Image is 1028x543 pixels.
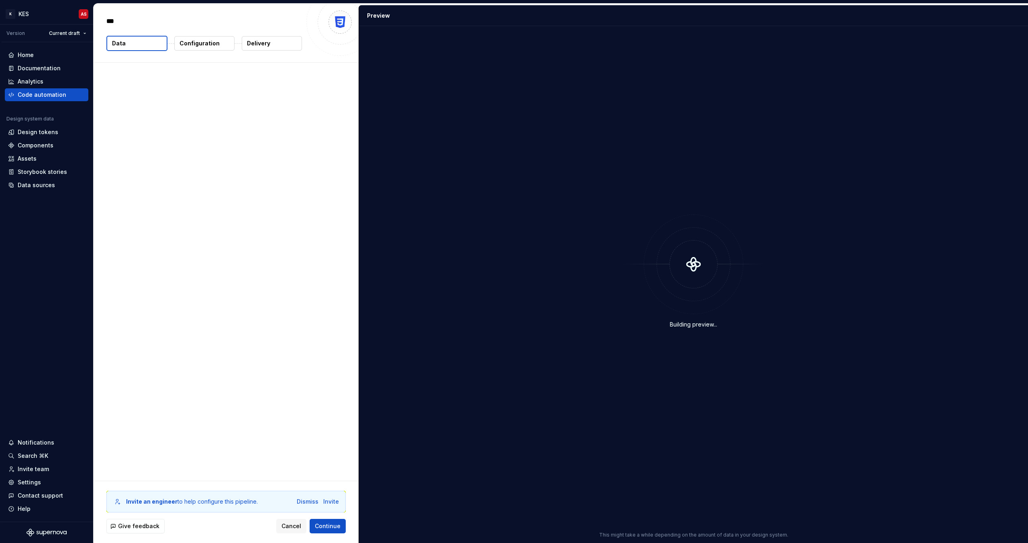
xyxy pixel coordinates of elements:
a: Design tokens [5,126,88,139]
p: Delivery [247,39,270,47]
button: Data [106,36,167,51]
div: Building preview... [670,320,717,329]
button: Help [5,502,88,515]
a: Documentation [5,62,88,75]
div: Code automation [18,91,66,99]
button: Configuration [174,36,235,51]
a: Storybook stories [5,165,88,178]
div: Analytics [18,78,43,86]
a: Home [5,49,88,61]
div: Settings [18,478,41,486]
div: K [6,9,15,19]
div: KES [18,10,29,18]
div: Invite team [18,465,49,473]
button: Cancel [276,519,306,533]
button: KKESAS [2,5,92,22]
a: Invite team [5,463,88,476]
b: Invite an engineer [126,498,177,505]
div: Data sources [18,181,55,189]
div: Storybook stories [18,168,67,176]
p: Data [112,39,126,47]
div: Help [18,505,31,513]
button: Delivery [242,36,302,51]
div: to help configure this pipeline. [126,498,258,506]
span: Current draft [49,30,80,37]
div: Design tokens [18,128,58,136]
a: Analytics [5,75,88,88]
span: Give feedback [118,522,159,530]
a: Assets [5,152,88,165]
a: Data sources [5,179,88,192]
p: This might take a while depending on the amount of data in your design system. [599,532,788,538]
button: Contact support [5,489,88,502]
button: Invite [323,498,339,506]
div: Assets [18,155,37,163]
span: Continue [315,522,341,530]
div: AS [81,11,87,17]
button: Give feedback [106,519,165,533]
button: Current draft [45,28,90,39]
a: Components [5,139,88,152]
button: Search ⌘K [5,449,88,462]
span: Cancel [281,522,301,530]
div: Design system data [6,116,54,122]
a: Settings [5,476,88,489]
a: Code automation [5,88,88,101]
button: Dismiss [297,498,318,506]
p: Configuration [179,39,220,47]
div: Contact support [18,492,63,500]
button: Notifications [5,436,88,449]
div: Preview [367,12,390,20]
svg: Supernova Logo [27,529,67,537]
button: Continue [310,519,346,533]
div: Documentation [18,64,61,72]
div: Search ⌘K [18,452,48,460]
div: Home [18,51,34,59]
div: Notifications [18,439,54,447]
div: Components [18,141,53,149]
div: Version [6,30,25,37]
